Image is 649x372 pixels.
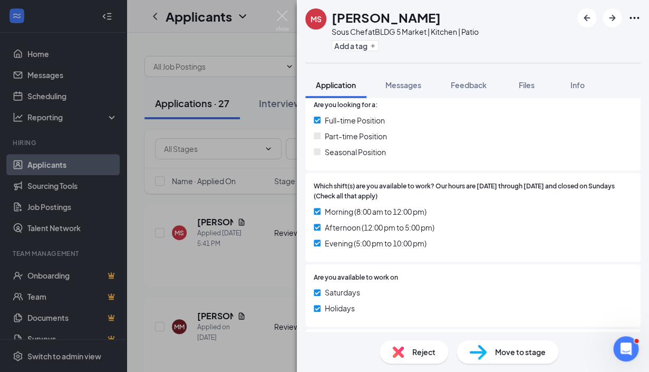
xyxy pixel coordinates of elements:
[325,146,386,158] span: Seasonal Position
[325,302,355,314] span: Holidays
[570,80,585,90] span: Info
[628,12,641,24] svg: Ellipses
[603,8,622,27] button: ArrowRight
[370,43,376,49] svg: Plus
[325,222,434,233] span: Afternoon (12:00 pm to 5:00 pm)
[325,130,387,142] span: Part-time Position
[314,273,398,283] span: Are you available to work on
[385,80,421,90] span: Messages
[412,346,435,358] span: Reject
[577,8,596,27] button: ArrowLeftNew
[325,206,427,217] span: Morning (8:00 am to 12:00 pm)
[316,80,356,90] span: Application
[314,182,632,202] span: Which shift(s) are you available to work? Our hours are [DATE] through [DATE] and closed on Sunda...
[325,287,360,298] span: Saturdays
[580,12,593,24] svg: ArrowLeftNew
[332,8,441,26] h1: [PERSON_NAME]
[325,115,385,126] span: Full-time Position
[332,26,479,37] div: Sous Chef at BLDG 5 Market | Kitchen | Patio
[606,12,618,24] svg: ArrowRight
[495,346,546,358] span: Move to stage
[451,80,487,90] span: Feedback
[325,237,427,249] span: Evening (5:00 pm to 10:00 pm)
[314,100,377,110] span: Are you looking for a:
[311,14,322,24] div: MS
[519,80,535,90] span: Files
[332,40,379,51] button: PlusAdd a tag
[613,336,638,361] iframe: Intercom live chat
